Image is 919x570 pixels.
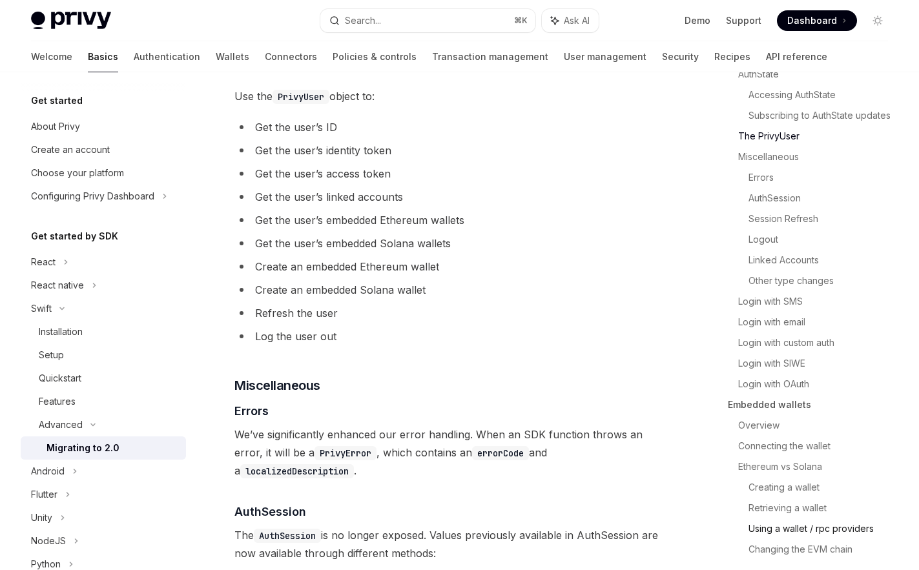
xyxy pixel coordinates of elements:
[234,141,668,159] li: Get the user’s identity token
[134,41,200,72] a: Authentication
[31,165,124,181] div: Choose your platform
[867,10,888,31] button: Toggle dark mode
[564,14,590,27] span: Ask AI
[738,374,898,394] a: Login with OAuth
[21,320,186,343] a: Installation
[31,229,118,244] h5: Get started by SDK
[787,14,837,27] span: Dashboard
[21,161,186,185] a: Choose your platform
[738,415,898,436] a: Overview
[662,41,699,72] a: Security
[234,87,668,105] span: Use the object to:
[234,402,269,420] span: Errors
[21,343,186,367] a: Setup
[39,371,81,386] div: Quickstart
[738,332,898,353] a: Login with custom auth
[31,254,56,270] div: React
[749,250,898,270] a: Linked Accounts
[234,234,668,252] li: Get the user’s embedded Solana wallets
[234,211,668,229] li: Get the user’s embedded Ethereum wallets
[31,188,154,204] div: Configuring Privy Dashboard
[21,436,186,460] a: Migrating to 2.0
[31,301,52,316] div: Swift
[738,353,898,374] a: Login with SIWE
[472,446,529,460] code: errorCode
[738,291,898,312] a: Login with SMS
[749,85,898,105] a: Accessing AuthState
[21,367,186,390] a: Quickstart
[749,209,898,229] a: Session Refresh
[46,440,119,456] div: Migrating to 2.0
[345,13,381,28] div: Search...
[31,119,80,134] div: About Privy
[234,118,668,136] li: Get the user’s ID
[749,229,898,250] a: Logout
[738,312,898,332] a: Login with email
[31,278,84,293] div: React native
[31,487,57,502] div: Flutter
[738,64,898,85] a: AuthState
[749,518,898,539] a: Using a wallet / rpc providers
[766,41,827,72] a: API reference
[320,9,536,32] button: Search...⌘K
[728,394,898,415] a: Embedded wallets
[31,93,83,108] h5: Get started
[31,463,65,479] div: Android
[39,324,83,340] div: Installation
[234,304,668,322] li: Refresh the user
[432,41,548,72] a: Transaction management
[234,281,668,299] li: Create an embedded Solana wallet
[254,529,321,543] code: AuthSession
[749,270,898,291] a: Other type changes
[749,105,898,126] a: Subscribing to AuthState updates
[31,12,111,30] img: light logo
[738,456,898,477] a: Ethereum vs Solana
[749,167,898,188] a: Errors
[514,15,528,26] span: ⌘ K
[234,258,668,276] li: Create an embedded Ethereum wallet
[216,41,249,72] a: Wallets
[749,477,898,498] a: Creating a wallet
[315,446,377,460] code: PrivyError
[234,165,668,183] li: Get the user’s access token
[240,464,354,478] code: localizedDescription
[234,376,320,394] span: Miscellaneous
[39,394,76,409] div: Features
[738,436,898,456] a: Connecting the wallet
[738,147,898,167] a: Miscellaneous
[234,327,668,345] li: Log the user out
[39,347,64,363] div: Setup
[21,138,186,161] a: Create an account
[234,425,668,480] span: We’ve significantly enhanced our error handling. When an SDK function throws an error, it will be...
[31,142,110,158] div: Create an account
[714,41,750,72] a: Recipes
[273,90,329,104] code: PrivyUser
[738,126,898,147] a: The PrivyUser
[234,188,668,206] li: Get the user’s linked accounts
[234,503,306,520] span: AuthSession
[726,14,761,27] a: Support
[31,510,52,525] div: Unity
[564,41,646,72] a: User management
[39,417,83,433] div: Advanced
[749,188,898,209] a: AuthSession
[333,41,417,72] a: Policies & controls
[749,539,898,560] a: Changing the EVM chain
[88,41,118,72] a: Basics
[265,41,317,72] a: Connectors
[234,526,668,562] span: The is no longer exposed. Values previously available in AuthSession are now available through di...
[31,533,66,549] div: NodeJS
[749,498,898,518] a: Retrieving a wallet
[685,14,710,27] a: Demo
[31,41,72,72] a: Welcome
[542,9,599,32] button: Ask AI
[21,115,186,138] a: About Privy
[777,10,857,31] a: Dashboard
[21,390,186,413] a: Features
